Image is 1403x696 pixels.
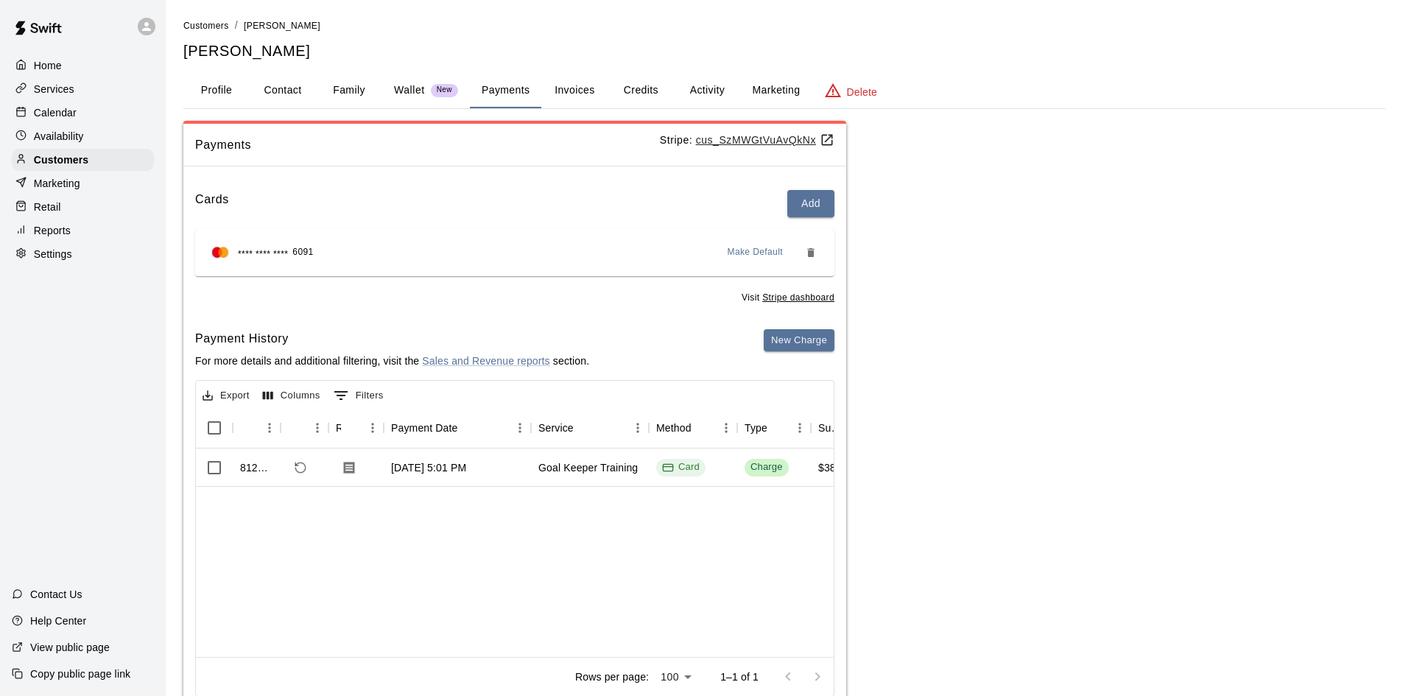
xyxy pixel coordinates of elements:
span: [PERSON_NAME] [244,21,320,31]
div: Refund [281,407,328,449]
a: Sales and Revenue reports [422,355,549,367]
div: Card [662,460,700,474]
p: Home [34,58,62,73]
span: Customers [183,21,229,31]
h6: Cards [195,190,229,217]
p: Reports [34,223,71,238]
button: Sort [288,418,309,438]
button: Menu [362,417,384,439]
p: Customers [34,152,88,167]
button: New Charge [764,329,834,352]
button: Sort [574,418,594,438]
button: Remove [799,241,823,264]
div: Subtotal [818,407,842,449]
p: Wallet [394,82,425,98]
a: Availability [12,125,154,147]
button: Sort [692,418,712,438]
div: Payment Date [391,407,458,449]
div: Charge [750,460,783,474]
button: Sort [458,418,479,438]
button: Credits [608,73,674,108]
button: Sort [341,418,362,438]
button: Invoices [541,73,608,108]
div: $38.00 [818,460,851,475]
p: Retail [34,200,61,214]
button: Menu [509,417,531,439]
p: Marketing [34,176,80,191]
p: For more details and additional filtering, visit the section. [195,354,589,368]
button: Make Default [722,241,790,264]
button: Menu [789,417,811,439]
a: Settings [12,243,154,265]
div: Type [737,407,811,449]
button: Sort [240,418,261,438]
button: Menu [627,417,649,439]
div: Method [656,407,692,449]
div: Service [538,407,574,449]
button: Contact [250,73,316,108]
a: Reports [12,219,154,242]
img: Credit card brand logo [207,245,233,260]
li: / [235,18,238,33]
div: Type [745,407,767,449]
a: Stripe dashboard [762,292,834,303]
div: Payment Date [384,407,531,449]
div: Goal Keeper Training [538,460,638,475]
button: Download Receipt [336,454,362,481]
p: Copy public page link [30,667,130,681]
div: Method [649,407,737,449]
button: Activity [674,73,740,108]
span: 6091 [292,245,313,260]
span: New [431,85,458,95]
a: cus_SzMWGtVuAvQkNx [696,134,834,146]
div: Sep 12, 2025, 5:01 PM [391,460,466,475]
div: 812749 [240,460,273,475]
a: Marketing [12,172,154,194]
span: Make Default [728,245,784,260]
div: basic tabs example [183,73,1385,108]
p: Rows per page: [575,669,649,684]
p: Contact Us [30,587,82,602]
a: Calendar [12,102,154,124]
button: Menu [715,417,737,439]
button: Menu [306,417,328,439]
button: Export [199,384,253,407]
div: Receipt [336,407,341,449]
span: Refund payment [288,455,313,480]
a: Home [12,55,154,77]
p: Availability [34,129,84,144]
button: Marketing [740,73,812,108]
p: Delete [847,85,877,99]
p: Calendar [34,105,77,120]
div: Services [12,78,154,100]
div: 100 [655,667,697,688]
div: Id [233,407,281,449]
button: Profile [183,73,250,108]
p: Settings [34,247,72,261]
span: Visit [742,291,834,306]
h6: Payment History [195,329,589,348]
div: Service [531,407,649,449]
a: Retail [12,196,154,218]
button: Select columns [259,384,324,407]
div: Receipt [328,407,384,449]
a: Customers [12,149,154,171]
button: Payments [470,73,541,108]
nav: breadcrumb [183,18,1385,34]
button: Show filters [330,384,387,407]
p: Help Center [30,614,86,628]
p: 1–1 of 1 [720,669,759,684]
button: Family [316,73,382,108]
p: View public page [30,640,110,655]
button: Menu [259,417,281,439]
p: Services [34,82,74,96]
